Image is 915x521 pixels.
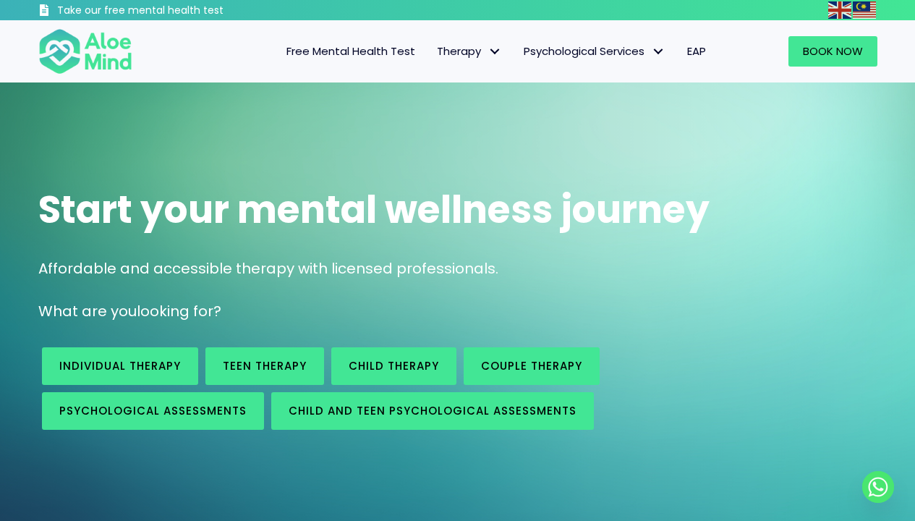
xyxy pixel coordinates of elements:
span: Book Now [803,43,863,59]
span: EAP [687,43,706,59]
span: Psychological Services [524,43,665,59]
span: Individual therapy [59,358,181,373]
span: Couple therapy [481,358,582,373]
span: Start your mental wellness journey [38,183,710,236]
a: Whatsapp [862,471,894,503]
p: Affordable and accessible therapy with licensed professionals. [38,258,877,279]
a: Individual therapy [42,347,198,385]
a: English [828,1,853,18]
span: Teen Therapy [223,358,307,373]
a: Free Mental Health Test [276,36,426,67]
nav: Menu [151,36,717,67]
img: en [828,1,851,19]
a: Malay [853,1,877,18]
span: Child and Teen Psychological assessments [289,403,576,418]
span: Psychological assessments [59,403,247,418]
a: Child Therapy [331,347,456,385]
a: Child and Teen Psychological assessments [271,392,594,430]
a: Take our free mental health test [38,4,301,20]
span: looking for? [137,301,221,321]
span: Child Therapy [349,358,439,373]
a: Teen Therapy [205,347,324,385]
a: Couple therapy [464,347,600,385]
span: What are you [38,301,137,321]
span: Psychological Services: submenu [648,41,669,62]
a: Psychological ServicesPsychological Services: submenu [513,36,676,67]
span: Free Mental Health Test [286,43,415,59]
a: Psychological assessments [42,392,264,430]
img: ms [853,1,876,19]
a: EAP [676,36,717,67]
a: Book Now [788,36,877,67]
h3: Take our free mental health test [57,4,301,18]
span: Therapy [437,43,502,59]
a: TherapyTherapy: submenu [426,36,513,67]
span: Therapy: submenu [485,41,506,62]
img: Aloe mind Logo [38,27,132,75]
